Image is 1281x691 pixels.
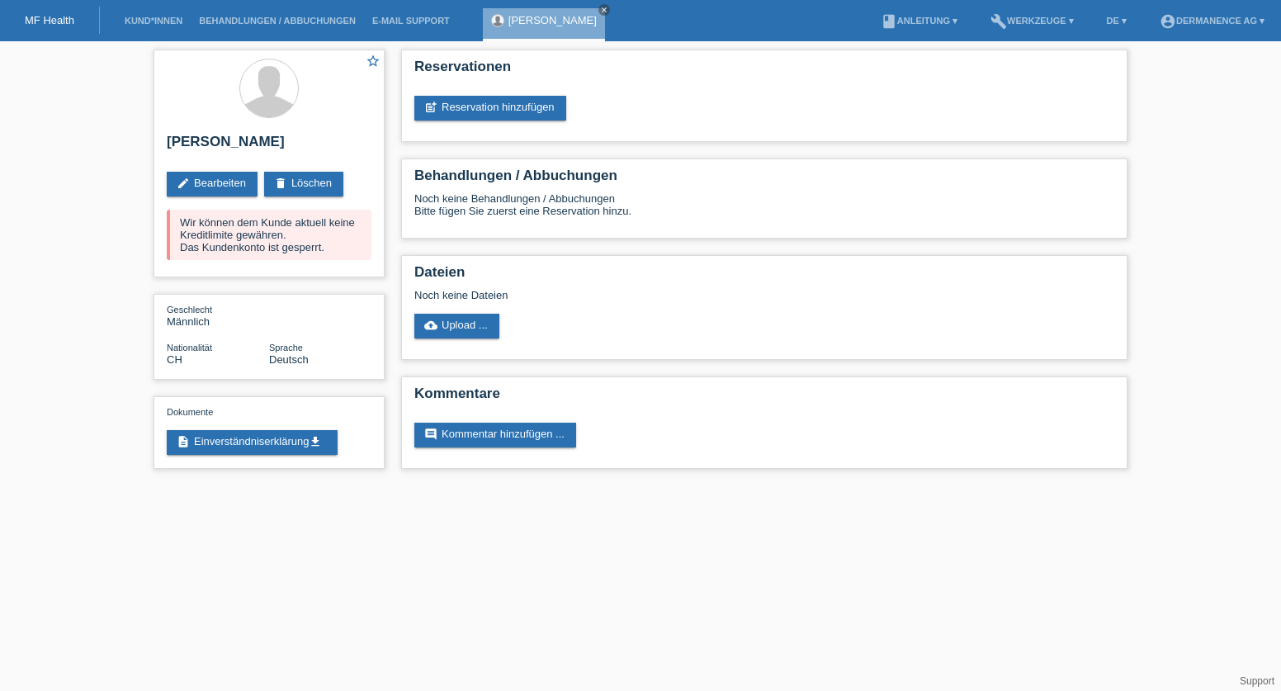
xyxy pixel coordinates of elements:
h2: [PERSON_NAME] [167,134,371,159]
a: deleteLöschen [264,172,343,196]
i: book [881,13,897,30]
a: star_border [366,54,381,71]
a: close [598,4,610,16]
a: post_addReservation hinzufügen [414,96,566,121]
span: Nationalität [167,343,212,353]
h2: Behandlungen / Abbuchungen [414,168,1114,192]
a: bookAnleitung ▾ [872,16,966,26]
i: comment [424,428,437,441]
a: [PERSON_NAME] [508,14,597,26]
i: account_circle [1160,13,1176,30]
div: Männlich [167,303,269,328]
i: get_app [309,435,322,448]
i: build [990,13,1007,30]
a: cloud_uploadUpload ... [414,314,499,338]
a: Support [1240,675,1274,687]
span: Sprache [269,343,303,353]
a: editBearbeiten [167,172,258,196]
a: Behandlungen / Abbuchungen [191,16,364,26]
span: Deutsch [269,353,309,366]
a: buildWerkzeuge ▾ [982,16,1082,26]
i: description [177,435,190,448]
i: star_border [366,54,381,69]
h2: Kommentare [414,386,1114,410]
span: Schweiz [167,353,182,366]
h2: Dateien [414,264,1114,289]
span: Dokumente [167,407,213,417]
a: Kund*innen [116,16,191,26]
a: commentKommentar hinzufügen ... [414,423,576,447]
i: delete [274,177,287,190]
i: close [600,6,608,14]
div: Wir können dem Kunde aktuell keine Kreditlimite gewähren. Das Kundenkonto ist gesperrt. [167,210,371,260]
i: post_add [424,101,437,114]
div: Noch keine Behandlungen / Abbuchungen Bitte fügen Sie zuerst eine Reservation hinzu. [414,192,1114,230]
a: DE ▾ [1099,16,1135,26]
i: edit [177,177,190,190]
a: E-Mail Support [364,16,458,26]
a: MF Health [25,14,74,26]
span: Geschlecht [167,305,212,315]
a: account_circleDermanence AG ▾ [1151,16,1273,26]
a: descriptionEinverständniserklärungget_app [167,430,338,455]
h2: Reservationen [414,59,1114,83]
i: cloud_upload [424,319,437,332]
div: Noch keine Dateien [414,289,919,301]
